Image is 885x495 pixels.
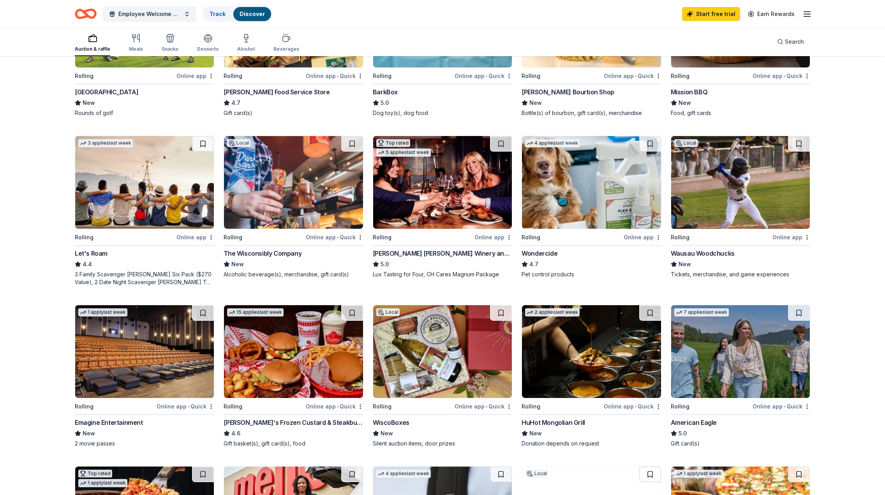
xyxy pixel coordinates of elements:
[381,429,393,438] span: New
[337,234,338,240] span: •
[75,71,93,81] div: Rolling
[176,232,214,242] div: Online app
[373,305,512,447] a: Image for WiscoBoxesLocalRollingOnline app•QuickWiscoBoxesNewSilent auction items, door prizes
[75,109,214,117] div: Rounds of golf
[176,71,214,81] div: Online app
[337,403,338,410] span: •
[525,139,580,147] div: 4 applies last week
[75,136,214,286] a: Image for Let's Roam3 applieslast weekRollingOnline appLet's Roam4.43 Family Scavenger [PERSON_NA...
[522,440,661,447] div: Donation depends on request
[75,233,93,242] div: Rolling
[743,7,799,21] a: Earn Rewards
[671,305,810,447] a: Image for American Eagle7 applieslast weekRollingOnline app•QuickAmerican Eagle5.0Gift card(s)
[75,305,214,398] img: Image for Emagine Entertainment
[129,30,143,56] button: Meals
[118,9,181,19] span: Employee Welcome Back to School
[75,5,97,23] a: Home
[203,6,272,22] button: TrackDiscover
[376,470,431,478] div: 4 applies last week
[210,11,226,17] a: Track
[162,30,178,56] button: Snacks
[197,46,219,52] div: Desserts
[373,109,512,117] div: Dog toy(s), dog food
[231,260,244,269] span: New
[381,98,389,108] span: 5.0
[373,440,512,447] div: Silent auction items, door prizes
[237,30,255,56] button: Alcohol
[83,429,95,438] span: New
[671,136,810,229] img: Image for Wausau Woodchucks
[486,73,487,79] span: •
[522,233,540,242] div: Rolling
[224,136,363,278] a: Image for The Wisconsibly CompanyLocalRollingOnline app•QuickThe Wisconsibly CompanyNewAlcoholic ...
[373,402,391,411] div: Rolling
[671,109,810,117] div: Food, gift cards
[273,30,299,56] button: Beverages
[337,73,338,79] span: •
[227,308,284,316] div: 15 applies last week
[522,136,661,278] a: Image for Wondercide4 applieslast weekRollingOnline appWondercide4.7Pet control products
[224,402,242,411] div: Rolling
[224,440,363,447] div: Gift basket(s), gift card(s), food
[373,418,409,427] div: WiscoBoxes
[522,249,557,258] div: Wondercide
[237,46,255,52] div: Alcohol
[376,139,410,147] div: Top rated
[78,470,112,477] div: Top rated
[129,46,143,52] div: Meals
[373,249,512,258] div: [PERSON_NAME] [PERSON_NAME] Winery and Restaurants
[522,402,540,411] div: Rolling
[224,305,363,447] a: Image for Freddy's Frozen Custard & Steakburgers15 applieslast weekRollingOnline app•Quick[PERSON...
[671,270,810,278] div: Tickets, merchandise, and game experiences
[306,71,363,81] div: Online app Quick
[671,136,810,278] a: Image for Wausau WoodchucksLocalRollingOnline appWausau WoodchucksNewTickets, merchandise, and ga...
[679,98,691,108] span: New
[486,403,487,410] span: •
[240,11,265,17] a: Discover
[674,308,729,316] div: 7 applies last week
[75,87,138,97] div: [GEOGRAPHIC_DATA]
[671,402,689,411] div: Rolling
[224,305,363,398] img: Image for Freddy's Frozen Custard & Steakburgers
[75,136,214,229] img: Image for Let's Roam
[671,249,735,258] div: Wausau Woodchucks
[455,401,512,411] div: Online app Quick
[522,71,540,81] div: Rolling
[522,305,661,398] img: Image for HuHot Mongolian Grill
[604,401,661,411] div: Online app Quick
[227,139,250,147] div: Local
[224,136,363,229] img: Image for The Wisconsibly Company
[224,249,301,258] div: The Wisconsibly Company
[75,440,214,447] div: 2 movie passes
[474,232,512,242] div: Online app
[682,7,740,21] a: Start free trial
[78,479,127,487] div: 1 apply last week
[381,260,389,269] span: 5.0
[224,270,363,278] div: Alcoholic beverage(s), merchandise, gift card(s)
[224,109,363,117] div: Gift card(s)
[671,305,810,398] img: Image for American Eagle
[522,136,661,229] img: Image for Wondercide
[373,233,391,242] div: Rolling
[784,403,785,410] span: •
[522,270,661,278] div: Pet control products
[785,37,804,46] span: Search
[674,470,723,478] div: 1 apply last week
[231,98,240,108] span: 4.7
[604,71,661,81] div: Online app Quick
[529,98,542,108] span: New
[624,232,661,242] div: Online app
[188,403,189,410] span: •
[306,401,363,411] div: Online app Quick
[103,6,196,22] button: Employee Welcome Back to School
[162,46,178,52] div: Snacks
[224,71,242,81] div: Rolling
[671,87,708,97] div: Mission BBQ
[671,418,717,427] div: American Eagle
[83,260,92,269] span: 4.4
[373,87,398,97] div: BarkBox
[376,148,431,157] div: 5 applies last week
[753,71,810,81] div: Online app Quick
[771,34,810,49] button: Search
[525,308,580,316] div: 2 applies last week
